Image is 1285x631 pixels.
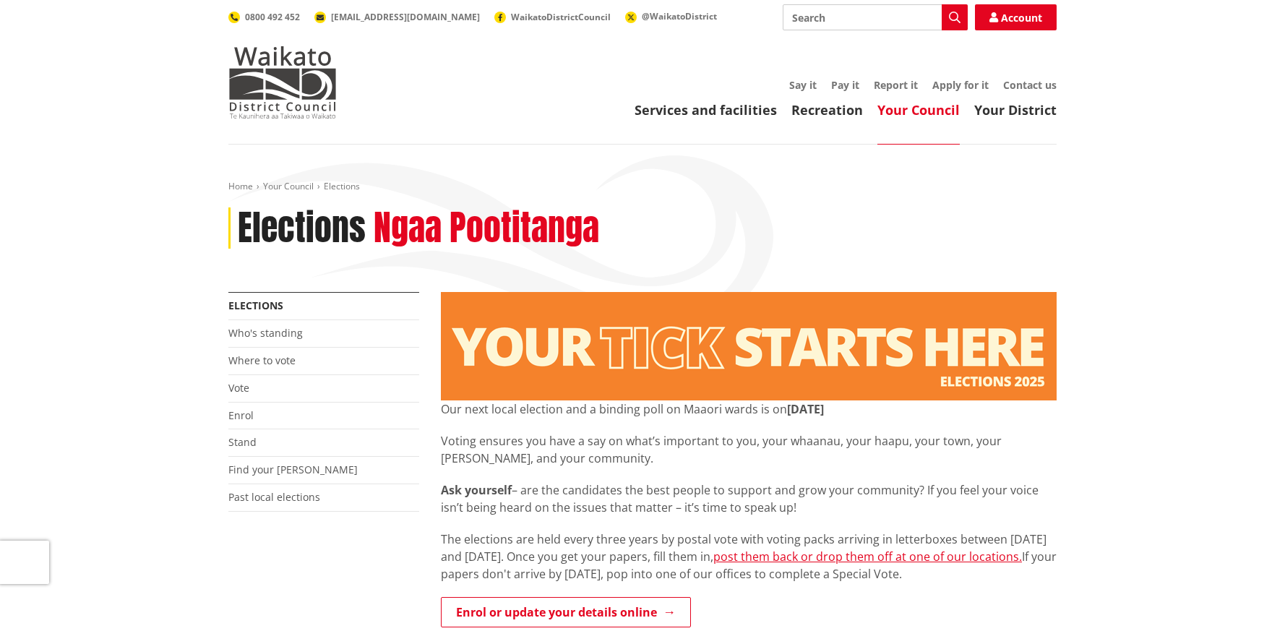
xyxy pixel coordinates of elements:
a: Your Council [263,180,314,192]
h1: Elections [238,207,366,249]
strong: [DATE] [787,401,824,417]
p: Our next local election and a binding poll on Maaori wards is on [441,400,1057,418]
a: Stand [228,435,257,449]
a: WaikatoDistrictCouncil [494,11,611,23]
h2: Ngaa Pootitanga [374,207,599,249]
input: Search input [783,4,968,30]
a: Contact us [1003,78,1057,92]
a: @WaikatoDistrict [625,10,717,22]
img: Elections - Website banner [441,292,1057,400]
a: Find your [PERSON_NAME] [228,463,358,476]
a: post them back or drop them off at one of our locations. [713,549,1022,565]
a: Enrol [228,408,254,422]
span: WaikatoDistrictCouncil [511,11,611,23]
a: 0800 492 452 [228,11,300,23]
span: 0800 492 452 [245,11,300,23]
a: [EMAIL_ADDRESS][DOMAIN_NAME] [314,11,480,23]
a: Home [228,180,253,192]
a: Where to vote [228,353,296,367]
a: Your District [974,101,1057,119]
p: Voting ensures you have a say on what’s important to you, your whaanau, your haapu, your town, yo... [441,432,1057,467]
a: Who's standing [228,326,303,340]
a: Your Council [877,101,960,119]
a: Recreation [791,101,863,119]
a: Say it [789,78,817,92]
span: @WaikatoDistrict [642,10,717,22]
a: Pay it [831,78,859,92]
p: – are the candidates the best people to support and grow your community? If you feel your voice i... [441,481,1057,516]
a: Account [975,4,1057,30]
a: Vote [228,381,249,395]
a: Enrol or update your details online [441,597,691,627]
a: Report it [874,78,918,92]
span: [EMAIL_ADDRESS][DOMAIN_NAME] [331,11,480,23]
span: Elections [324,180,360,192]
a: Services and facilities [635,101,777,119]
strong: Ask yourself [441,482,512,498]
a: Past local elections [228,490,320,504]
a: Apply for it [932,78,989,92]
nav: breadcrumb [228,181,1057,193]
img: Waikato District Council - Te Kaunihera aa Takiwaa o Waikato [228,46,337,119]
a: Elections [228,299,283,312]
p: The elections are held every three years by postal vote with voting packs arriving in letterboxes... [441,531,1057,583]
